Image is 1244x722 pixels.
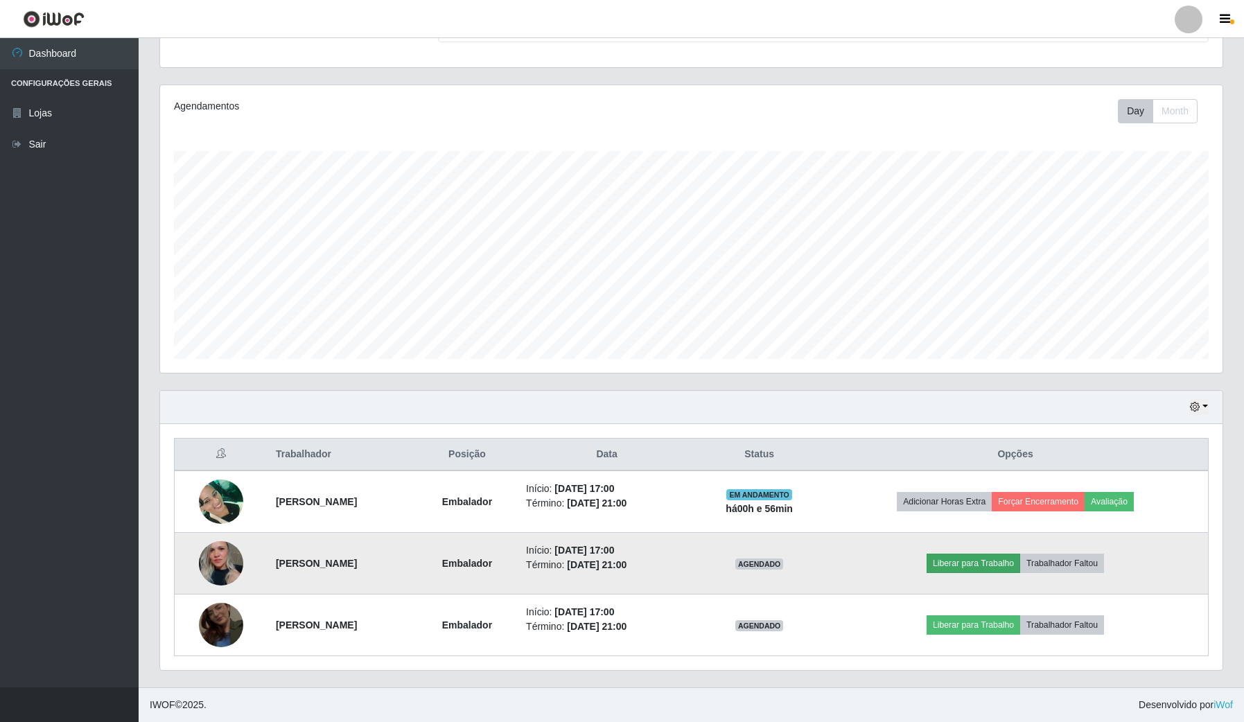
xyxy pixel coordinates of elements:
[1085,492,1134,511] button: Avaliação
[1020,554,1104,573] button: Trabalhador Faltou
[276,558,357,569] strong: [PERSON_NAME]
[1214,699,1233,710] a: iWof
[442,558,492,569] strong: Embalador
[199,472,243,531] img: 1704083137947.jpeg
[554,483,614,494] time: [DATE] 17:00
[526,543,687,558] li: Início:
[992,492,1085,511] button: Forçar Encerramento
[554,606,614,617] time: [DATE] 17:00
[518,439,696,471] th: Data
[23,10,85,28] img: CoreUI Logo
[1118,99,1209,123] div: Toolbar with button groups
[199,530,243,596] img: 1741885516826.jpeg
[526,558,687,572] li: Término:
[268,439,417,471] th: Trabalhador
[726,503,793,514] strong: há 00 h e 56 min
[927,554,1020,573] button: Liberar para Trabalho
[174,99,593,114] div: Agendamentos
[417,439,518,471] th: Posição
[199,585,243,664] img: 1756742293072.jpeg
[897,492,992,511] button: Adicionar Horas Extra
[1139,698,1233,712] span: Desenvolvido por
[1153,99,1198,123] button: Month
[735,558,784,570] span: AGENDADO
[526,605,687,619] li: Início:
[696,439,823,471] th: Status
[1118,99,1198,123] div: First group
[554,545,614,556] time: [DATE] 17:00
[1020,615,1104,635] button: Trabalhador Faltou
[567,621,627,632] time: [DATE] 21:00
[823,439,1208,471] th: Opções
[442,619,492,631] strong: Embalador
[442,496,492,507] strong: Embalador
[526,619,687,634] li: Término:
[735,620,784,631] span: AGENDADO
[276,619,357,631] strong: [PERSON_NAME]
[526,482,687,496] li: Início:
[726,489,792,500] span: EM ANDAMENTO
[276,496,357,507] strong: [PERSON_NAME]
[150,699,175,710] span: IWOF
[567,498,627,509] time: [DATE] 21:00
[150,698,207,712] span: © 2025 .
[567,559,627,570] time: [DATE] 21:00
[1118,99,1153,123] button: Day
[526,496,687,511] li: Término:
[927,615,1020,635] button: Liberar para Trabalho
